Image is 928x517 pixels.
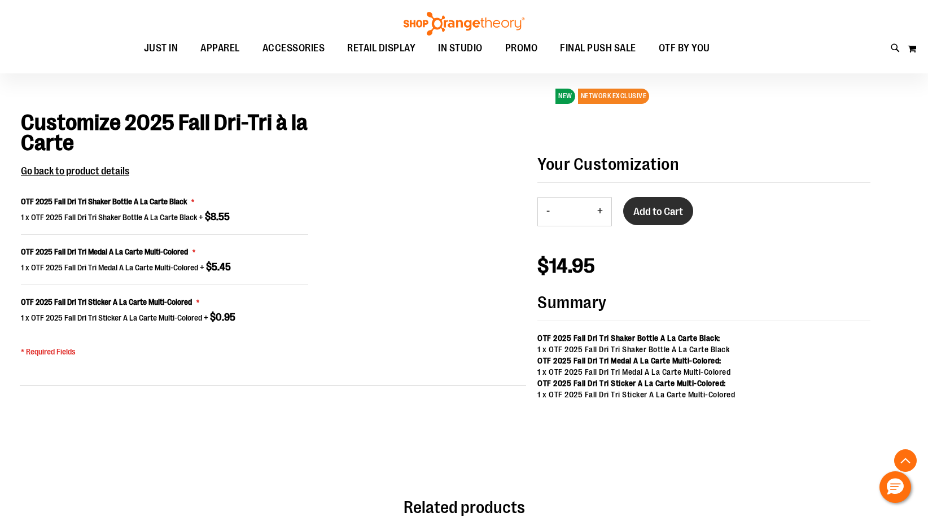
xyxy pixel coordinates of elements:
[133,36,190,61] a: JUST IN
[210,312,235,323] span: $0.95
[560,36,636,61] span: FINAL PUSH SALE
[589,198,611,226] button: Increase product quantity
[200,263,231,272] span: +
[558,198,589,225] input: Product quantity
[578,89,650,104] span: NETWORK EXCLUSIVE
[21,165,129,177] span: Go back to product details
[189,36,251,62] a: APPAREL
[251,36,336,62] a: ACCESSORIES
[894,449,917,472] button: Back To Top
[144,36,178,61] span: JUST IN
[537,356,721,365] strong: OTF 2025 Fall Dri Tri Medal A La Carte Multi-Colored:
[537,293,870,321] strong: Summary
[21,263,198,272] span: 1 x OTF 2025 Fall Dri Tri Medal A La Carte Multi-Colored
[537,155,679,174] strong: Your Customization
[537,344,870,355] div: 1 x OTF 2025 Fall Dri Tri Shaker Bottle A La Carte Black
[402,12,526,36] img: Shop Orangetheory
[21,109,308,156] span: Customize 2025 Fall Dri-Tri à la Carte
[659,36,710,61] span: OTF BY YOU
[205,211,230,222] span: $8.55
[647,36,721,62] a: OTF BY YOU
[21,346,308,357] p: * Required Fields
[438,36,483,61] span: IN STUDIO
[549,36,647,62] a: FINAL PUSH SALE
[555,89,575,104] span: NEW
[633,205,683,218] span: Add to Cart
[21,247,188,256] span: OTF 2025 Fall Dri Tri Medal A La Carte Multi-Colored
[336,36,427,62] a: RETAIL DISPLAY
[206,261,231,273] span: $5.45
[262,36,325,61] span: ACCESSORIES
[879,471,911,503] button: Hello, have a question? Let’s chat.
[505,36,538,61] span: PROMO
[199,213,230,222] span: +
[21,313,202,322] span: 1 x OTF 2025 Fall Dri Tri Sticker A La Carte Multi-Colored
[347,36,415,61] span: RETAIL DISPLAY
[21,213,197,222] span: 1 x OTF 2025 Fall Dri Tri Shaker Bottle A La Carte Black
[21,197,187,206] span: OTF 2025 Fall Dri Tri Shaker Bottle A La Carte Black
[537,366,870,378] div: 1 x OTF 2025 Fall Dri Tri Medal A La Carte Multi-Colored
[623,197,693,225] button: Add to Cart
[494,36,549,62] a: PROMO
[538,198,558,226] button: Decrease product quantity
[537,334,720,343] strong: OTF 2025 Fall Dri Tri Shaker Bottle A La Carte Black:
[21,297,192,306] span: OTF 2025 Fall Dri Tri Sticker A La Carte Multi-Colored
[21,164,129,179] button: Go back to product details
[427,36,494,62] a: IN STUDIO
[537,379,726,388] strong: OTF 2025 Fall Dri Tri Sticker A La Carte Multi-Colored:
[200,36,240,61] span: APPAREL
[537,255,595,278] span: $14.95
[537,389,870,400] div: 1 x OTF 2025 Fall Dri Tri Sticker A La Carte Multi-Colored
[204,313,235,322] span: +
[404,498,525,517] span: Related products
